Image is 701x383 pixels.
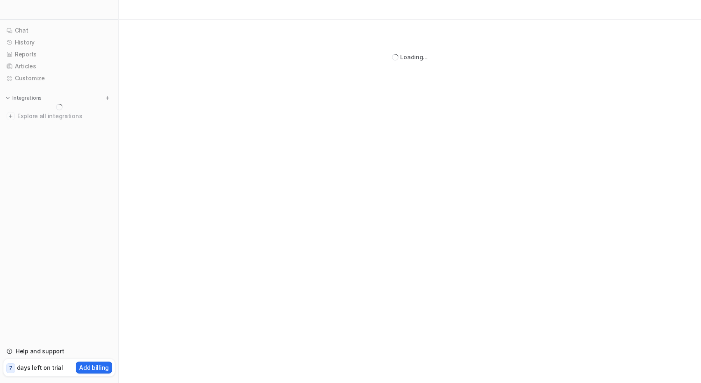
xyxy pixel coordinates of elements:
p: Integrations [12,95,42,101]
a: Chat [3,25,115,36]
img: explore all integrations [7,112,15,120]
a: History [3,37,115,48]
img: expand menu [5,95,11,101]
p: 7 [9,364,12,372]
div: Loading... [400,53,427,61]
a: Customize [3,72,115,84]
a: Help and support [3,346,115,357]
a: Articles [3,61,115,72]
span: Explore all integrations [17,110,112,123]
a: Reports [3,49,115,60]
p: days left on trial [17,363,63,372]
button: Add billing [76,362,112,374]
a: Explore all integrations [3,110,115,122]
img: menu_add.svg [105,95,110,101]
button: Integrations [3,94,44,102]
p: Add billing [79,363,109,372]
